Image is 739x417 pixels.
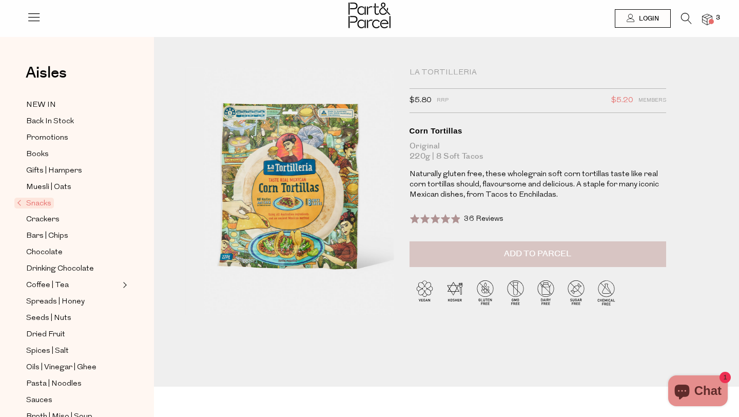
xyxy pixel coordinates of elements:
a: Bars | Chips [26,230,120,242]
span: Spices | Salt [26,345,69,357]
a: Drinking Chocolate [26,262,120,275]
p: Naturally gluten free, these wholegrain soft corn tortillas taste like real corn tortillas should... [410,169,666,200]
div: Corn Tortillas [410,126,666,136]
a: Muesli | Oats [26,181,120,194]
a: Snacks [17,197,120,210]
span: NEW IN [26,99,56,111]
a: Books [26,148,120,161]
img: P_P-ICONS-Live_Bec_V11_Chemical_Free.svg [591,277,621,308]
a: Chocolate [26,246,120,259]
span: $5.20 [611,94,633,107]
img: P_P-ICONS-Live_Bec_V11_Kosher.svg [440,277,470,308]
span: Crackers [26,214,60,226]
img: P_P-ICONS-Live_Bec_V11_Sugar_Free.svg [561,277,591,308]
span: Snacks [14,198,54,208]
span: Bars | Chips [26,230,68,242]
a: Gifts | Hampers [26,164,120,177]
a: Spreads | Honey [26,295,120,308]
img: Corn Tortillas [185,68,394,315]
span: Dried Fruit [26,329,65,341]
span: Login [636,14,659,23]
a: Promotions [26,131,120,144]
span: Seeds | Nuts [26,312,71,325]
span: Aisles [26,62,67,84]
span: Back In Stock [26,116,74,128]
a: Crackers [26,213,120,226]
inbox-online-store-chat: Shopify online store chat [665,375,731,409]
img: P_P-ICONS-Live_Bec_V11_Dairy_Free.svg [531,277,561,308]
img: P_P-ICONS-Live_Bec_V11_Gluten_Free.svg [470,277,500,308]
span: Coffee | Tea [26,279,69,292]
span: Muesli | Oats [26,181,71,194]
button: Add to Parcel [410,241,666,267]
a: Oils | Vinegar | Ghee [26,361,120,374]
span: Pasta | Noodles [26,378,82,390]
span: Sauces [26,394,52,407]
span: Spreads | Honey [26,296,85,308]
span: 3 [713,13,723,23]
a: 3 [702,14,712,25]
span: Add to Parcel [504,248,571,260]
span: $5.80 [410,94,432,107]
span: Drinking Chocolate [26,263,94,275]
span: RRP [437,94,449,107]
span: Oils | Vinegar | Ghee [26,362,96,374]
img: Part&Parcel [348,3,391,28]
a: Login [615,9,671,28]
span: Chocolate [26,247,63,259]
span: Members [638,94,666,107]
a: Pasta | Noodles [26,377,120,390]
a: Back In Stock [26,115,120,128]
span: Gifts | Hampers [26,165,82,177]
a: Seeds | Nuts [26,312,120,325]
a: Sauces [26,394,120,407]
div: Original 220g | 8 Soft Tacos [410,141,666,162]
a: Dried Fruit [26,328,120,341]
a: NEW IN [26,99,120,111]
a: Aisles [26,65,67,91]
span: Books [26,148,49,161]
a: Coffee | Tea [26,279,120,292]
span: Promotions [26,132,68,144]
img: P_P-ICONS-Live_Bec_V11_GMO_Free.svg [500,277,531,308]
div: La Tortilleria [410,68,666,78]
span: 36 Reviews [464,215,503,223]
img: P_P-ICONS-Live_Bec_V11_Vegan.svg [410,277,440,308]
button: Expand/Collapse Coffee | Tea [120,279,127,291]
a: Spices | Salt [26,345,120,357]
